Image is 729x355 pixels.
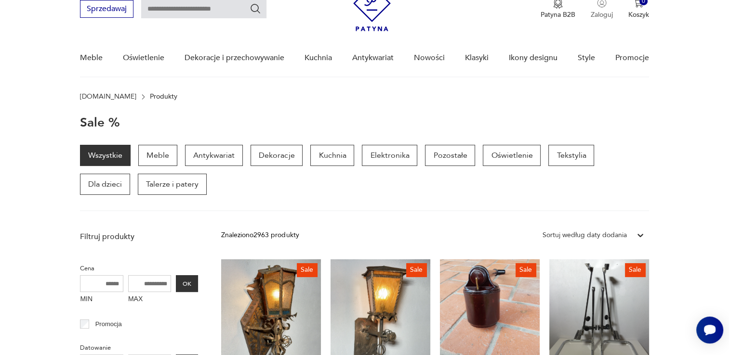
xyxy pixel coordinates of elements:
a: Ikony designu [509,39,557,76]
p: Produkty [150,93,177,101]
p: Patyna B2B [541,10,575,19]
p: Promocja [95,319,122,330]
h1: Sale % [80,116,120,129]
label: MAX [128,292,172,307]
a: Promocje [615,39,649,76]
a: Kuchnia [305,39,332,76]
a: Meble [80,39,103,76]
a: Kuchnia [310,145,354,166]
div: Znaleziono 2963 produkty [221,230,299,241]
div: Sortuj według daty dodania [543,230,627,241]
p: Cena [80,263,198,274]
a: Klasyki [465,39,489,76]
iframe: Smartsupp widget button [696,317,723,343]
a: Dekoracje [251,145,303,166]
a: Oświetlenie [483,145,541,166]
a: Wszystkie [80,145,131,166]
a: Nowości [414,39,445,76]
a: [DOMAIN_NAME] [80,93,136,101]
a: Pozostałe [425,145,475,166]
p: Koszyk [628,10,649,19]
a: Style [578,39,595,76]
a: Oświetlenie [123,39,164,76]
p: Datowanie [80,342,198,353]
p: Zaloguj [591,10,613,19]
a: Elektronika [362,145,417,166]
a: Dla dzieci [80,174,130,195]
label: MIN [80,292,123,307]
a: Tekstylia [548,145,594,166]
a: Talerze i patery [138,174,207,195]
a: Meble [138,145,177,166]
a: Antykwariat [352,39,394,76]
button: Szukaj [250,3,261,14]
a: Sprzedawaj [80,6,133,13]
p: Filtruj produkty [80,231,198,242]
a: Antykwariat [185,145,243,166]
button: OK [176,275,198,292]
a: Dekoracje i przechowywanie [185,39,284,76]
